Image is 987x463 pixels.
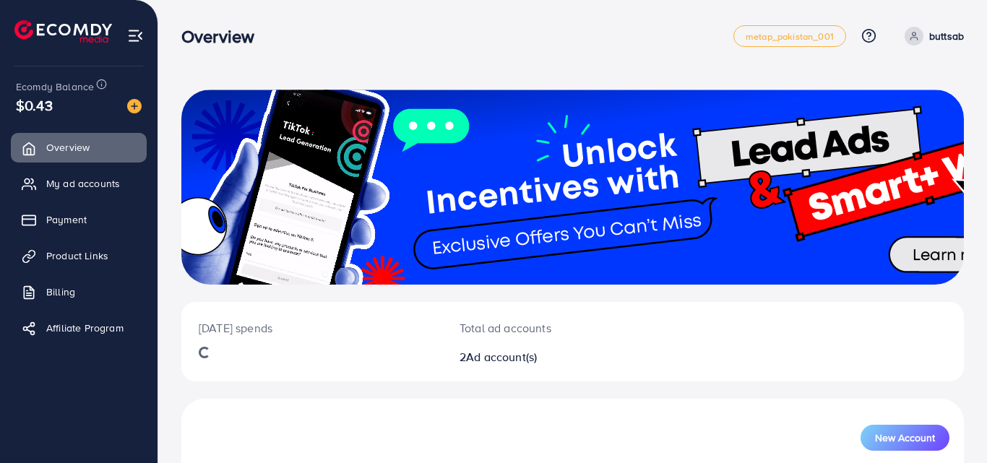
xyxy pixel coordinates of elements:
[746,32,834,41] span: metap_pakistan_001
[46,212,87,227] span: Payment
[46,140,90,155] span: Overview
[11,313,147,342] a: Affiliate Program
[11,277,147,306] a: Billing
[46,285,75,299] span: Billing
[875,433,935,443] span: New Account
[127,27,144,44] img: menu
[181,26,266,47] h3: Overview
[46,248,108,263] span: Product Links
[929,27,964,45] p: buttsab
[11,133,147,162] a: Overview
[14,20,112,43] img: logo
[460,350,621,364] h2: 2
[899,27,964,46] a: buttsab
[861,425,949,451] button: New Account
[46,321,124,335] span: Affiliate Program
[11,169,147,198] a: My ad accounts
[46,176,120,191] span: My ad accounts
[16,95,53,116] span: $0.43
[16,79,94,94] span: Ecomdy Balance
[11,241,147,270] a: Product Links
[460,319,621,337] p: Total ad accounts
[733,25,846,47] a: metap_pakistan_001
[199,319,425,337] p: [DATE] spends
[127,99,142,113] img: image
[11,205,147,234] a: Payment
[466,349,537,365] span: Ad account(s)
